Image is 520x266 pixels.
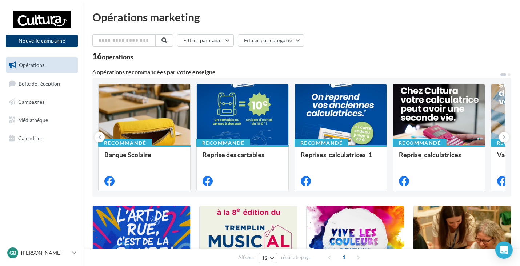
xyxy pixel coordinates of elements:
[19,80,60,86] span: Boîte de réception
[102,53,133,60] div: opérations
[104,151,151,159] span: Banque Scolaire
[295,139,348,147] div: Recommandé
[21,249,69,257] p: [PERSON_NAME]
[259,253,277,263] button: 12
[4,131,79,146] a: Calendrier
[92,12,511,23] div: Opérations marketing
[98,139,152,147] div: Recommandé
[262,255,268,261] span: 12
[4,76,79,91] a: Boîte de réception
[9,249,16,257] span: GB
[18,135,43,141] span: Calendrier
[177,34,234,47] button: Filtrer par canal
[238,254,255,261] span: Afficher
[18,99,44,105] span: Campagnes
[338,251,350,263] span: 1
[4,112,79,128] a: Médiathèque
[4,57,79,73] a: Opérations
[281,254,311,261] span: résultats/page
[92,52,133,60] div: 16
[301,151,372,159] span: Reprises_calculatrices_1
[393,139,447,147] div: Recommandé
[203,151,264,159] span: Reprise des cartables
[6,35,78,47] button: Nouvelle campagne
[18,117,48,123] span: Médiathèque
[196,139,250,147] div: Recommandé
[399,151,461,159] span: Reprise_calculatrices
[4,94,79,110] a: Campagnes
[92,69,500,75] div: 6 opérations recommandées par votre enseigne
[238,34,304,47] button: Filtrer par catégorie
[19,62,44,68] span: Opérations
[495,241,513,259] div: Open Intercom Messenger
[6,246,78,260] a: GB [PERSON_NAME]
